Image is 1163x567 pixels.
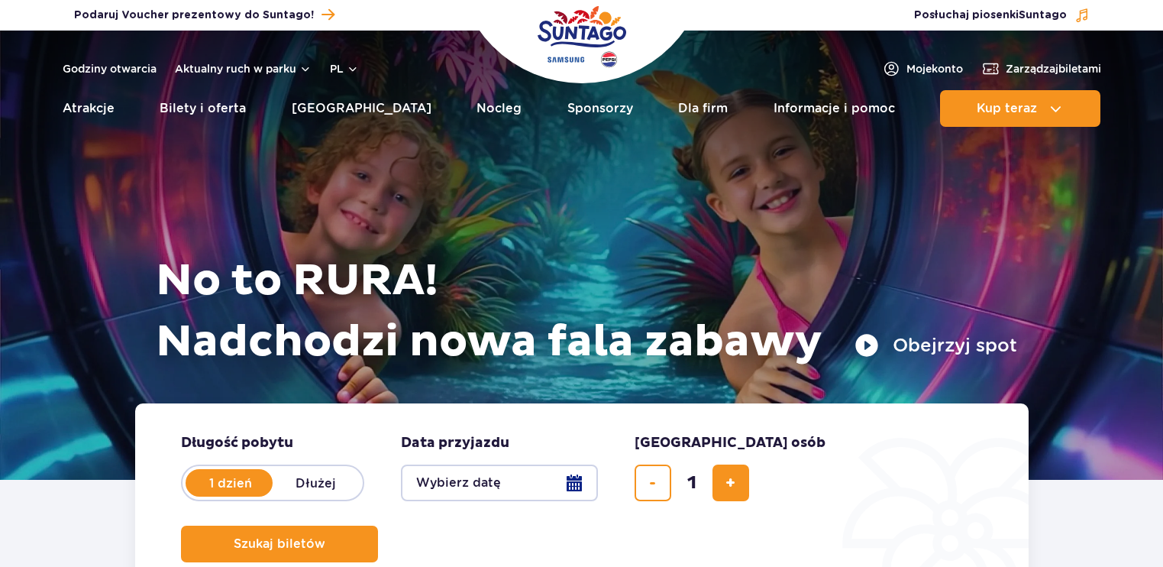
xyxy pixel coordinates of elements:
button: pl [330,61,359,76]
button: Posłuchaj piosenkiSuntago [914,8,1090,23]
span: Podaruj Voucher prezentowy do Suntago! [74,8,314,23]
a: Bilety i oferta [160,90,246,127]
span: Kup teraz [977,102,1037,115]
a: Mojekonto [882,60,963,78]
span: Data przyjazdu [401,434,509,452]
span: Długość pobytu [181,434,293,452]
span: Zarządzaj biletami [1006,61,1101,76]
span: [GEOGRAPHIC_DATA] osób [635,434,825,452]
button: Aktualny ruch w parku [175,63,312,75]
label: 1 dzień [187,467,274,499]
span: Szukaj biletów [234,537,325,551]
input: liczba biletów [674,465,710,501]
a: Atrakcje [63,90,115,127]
button: Kup teraz [940,90,1100,127]
button: dodaj bilet [712,465,749,501]
button: usuń bilet [635,465,671,501]
button: Szukaj biletów [181,526,378,562]
span: Suntago [1019,10,1067,21]
a: Dla firm [678,90,728,127]
button: Wybierz datę [401,465,598,501]
a: Podaruj Voucher prezentowy do Suntago! [74,5,334,25]
a: Godziny otwarcia [63,61,157,76]
a: Informacje i pomoc [774,90,895,127]
span: Moje konto [906,61,963,76]
a: Zarządzajbiletami [981,60,1101,78]
button: Obejrzyj spot [854,333,1017,358]
label: Dłużej [273,467,360,499]
a: [GEOGRAPHIC_DATA] [292,90,431,127]
h1: No to RURA! Nadchodzi nowa fala zabawy [156,251,1017,373]
a: Sponsorzy [567,90,633,127]
span: Posłuchaj piosenki [914,8,1067,23]
a: Nocleg [477,90,522,127]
